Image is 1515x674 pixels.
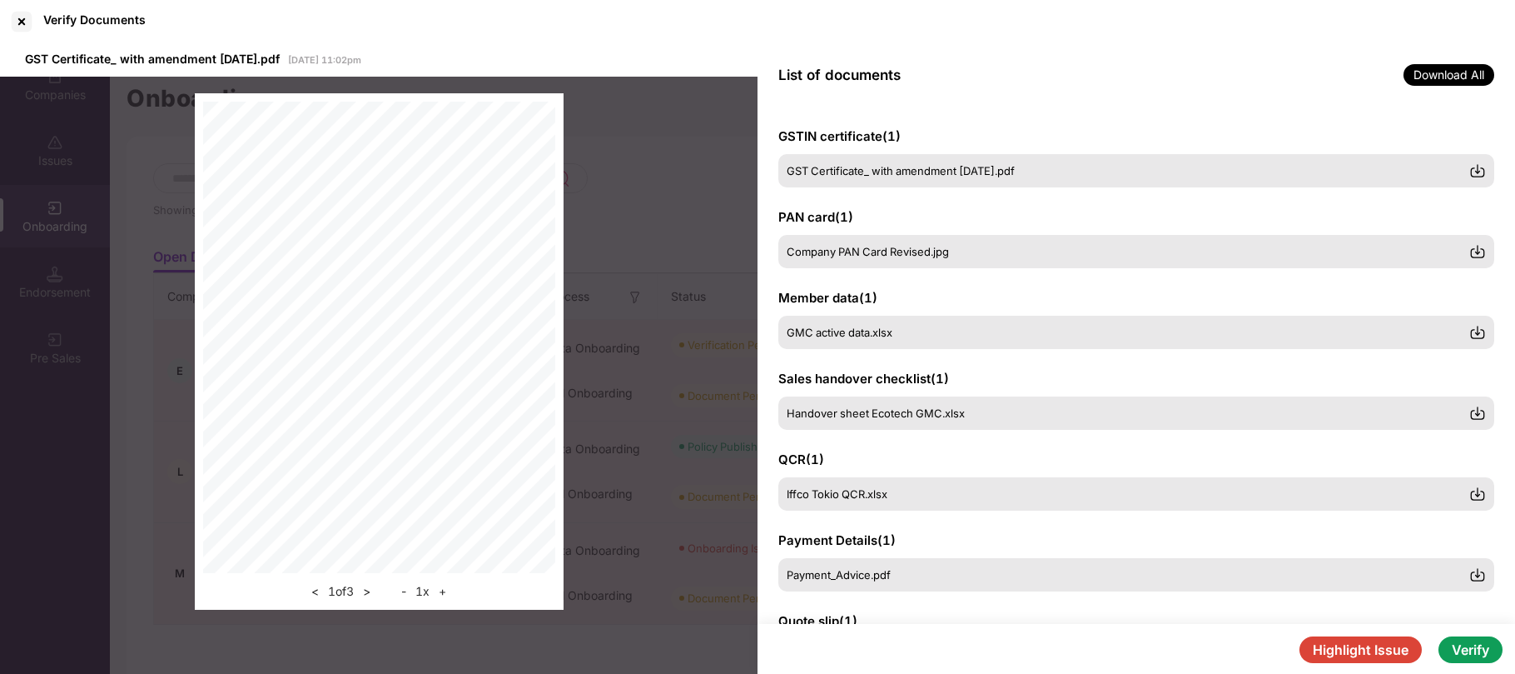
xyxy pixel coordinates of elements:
span: Payment Details ( 1 ) [778,532,896,548]
img: svg+xml;base64,PHN2ZyBpZD0iRG93bmxvYWQtMzJ4MzIiIHhtbG5zPSJodHRwOi8vd3d3LnczLm9yZy8yMDAwL3N2ZyIgd2... [1469,405,1486,422]
span: Sales handover checklist ( 1 ) [778,371,949,387]
span: Payment_Advice.pdf [787,568,891,582]
div: 1 x [396,582,451,602]
img: svg+xml;base64,PHN2ZyBpZD0iRG93bmxvYWQtMzJ4MzIiIHhtbG5zPSJodHRwOi8vd3d3LnczLm9yZy8yMDAwL3N2ZyIgd2... [1469,162,1486,179]
span: Member data ( 1 ) [778,290,877,306]
span: Company PAN Card Revised.jpg [787,245,949,258]
span: GST Certificate_ with amendment [DATE].pdf [787,164,1015,177]
button: Highlight Issue [1299,637,1422,663]
span: [DATE] 11:02pm [288,54,361,66]
button: < [306,582,324,602]
span: QCR ( 1 ) [778,452,824,467]
span: Quote slip ( 1 ) [778,613,857,629]
span: PAN card ( 1 ) [778,209,853,225]
div: Verify Documents [43,12,146,27]
span: Handover sheet Ecotech GMC.xlsx [787,407,965,420]
div: 1 of 3 [306,582,375,602]
span: Iffco Tokio QCR.xlsx [787,487,887,501]
button: - [396,582,411,602]
span: List of documents [778,67,901,83]
span: GST Certificate_ with amendment [DATE].pdf [25,52,280,66]
img: svg+xml;base64,PHN2ZyBpZD0iRG93bmxvYWQtMzJ4MzIiIHhtbG5zPSJodHRwOi8vd3d3LnczLm9yZy8yMDAwL3N2ZyIgd2... [1469,243,1486,260]
img: svg+xml;base64,PHN2ZyBpZD0iRG93bmxvYWQtMzJ4MzIiIHhtbG5zPSJodHRwOi8vd3d3LnczLm9yZy8yMDAwL3N2ZyIgd2... [1469,486,1486,502]
button: + [434,582,451,602]
button: Verify [1438,637,1503,663]
img: svg+xml;base64,PHN2ZyBpZD0iRG93bmxvYWQtMzJ4MzIiIHhtbG5zPSJodHRwOi8vd3d3LnczLm9yZy8yMDAwL3N2ZyIgd2... [1469,324,1486,341]
span: Download All [1403,64,1494,86]
span: GSTIN certificate ( 1 ) [778,128,901,144]
img: svg+xml;base64,PHN2ZyBpZD0iRG93bmxvYWQtMzJ4MzIiIHhtbG5zPSJodHRwOi8vd3d3LnczLm9yZy8yMDAwL3N2ZyIgd2... [1469,567,1486,583]
button: > [358,582,375,602]
span: GMC active data.xlsx [787,326,892,339]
